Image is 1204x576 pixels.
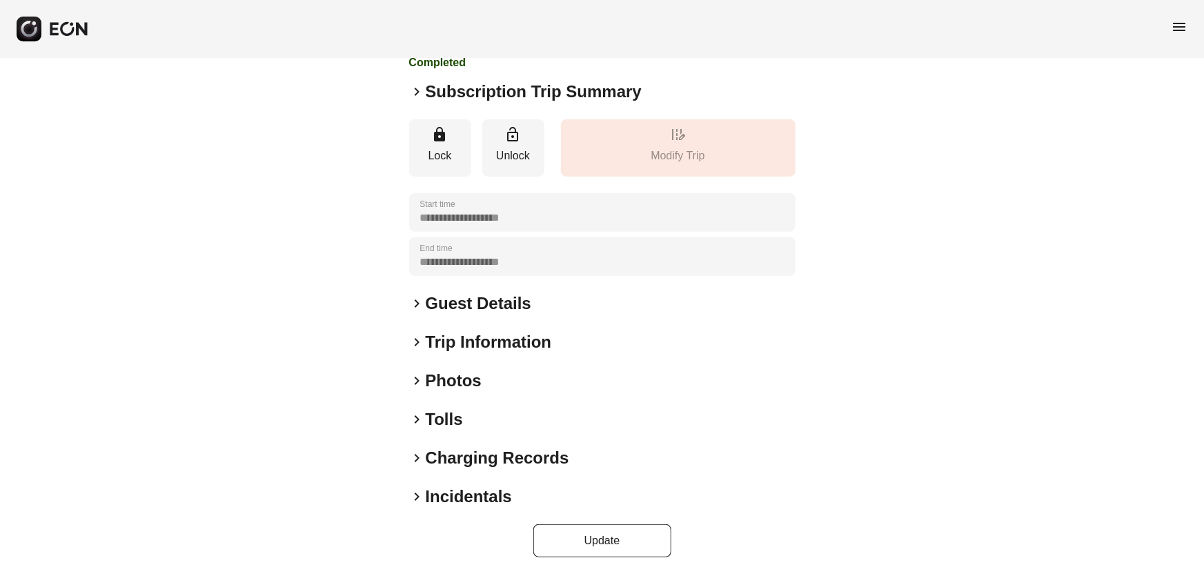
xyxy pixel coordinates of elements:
p: Lock [416,148,464,164]
span: lock [432,126,448,143]
button: Update [533,524,671,557]
h2: Incidentals [426,486,512,508]
span: keyboard_arrow_right [409,334,426,350]
h2: Guest Details [426,292,531,315]
h2: Photos [426,370,482,392]
h3: Completed [409,54,671,71]
button: Unlock [482,119,544,177]
h2: Trip Information [426,331,552,353]
h2: Charging Records [426,447,569,469]
span: menu [1171,19,1187,35]
span: lock_open [505,126,522,143]
span: keyboard_arrow_right [409,83,426,100]
h2: Tolls [426,408,463,430]
span: keyboard_arrow_right [409,411,426,428]
span: keyboard_arrow_right [409,295,426,312]
span: keyboard_arrow_right [409,450,426,466]
span: keyboard_arrow_right [409,373,426,389]
button: Lock [409,119,471,177]
h2: Subscription Trip Summary [426,81,642,103]
p: Unlock [489,148,537,164]
span: keyboard_arrow_right [409,488,426,505]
